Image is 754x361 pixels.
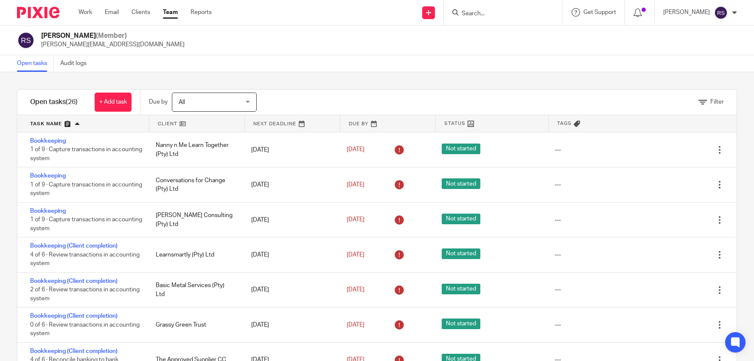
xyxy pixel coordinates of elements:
div: [PERSON_NAME] Consulting (Pty) Ltd [147,207,243,233]
div: [DATE] [243,176,338,193]
div: [DATE] [243,281,338,298]
span: [DATE] [347,147,364,153]
div: --- [555,321,561,329]
a: Open tasks [17,55,54,72]
a: + Add task [95,93,132,112]
div: [DATE] [243,316,338,333]
a: Bookkeeping (Client completion) [30,348,118,354]
div: Grassy Green Trust [147,316,243,333]
h1: Open tasks [30,98,78,107]
span: [DATE] [347,182,364,188]
a: Bookkeeping [30,173,66,179]
div: --- [555,180,561,189]
a: Bookkeeping [30,208,66,214]
a: Clients [132,8,150,17]
span: [DATE] [347,287,364,293]
a: Team [163,8,178,17]
span: Get Support [583,9,616,15]
p: Due by [149,98,168,106]
span: Tags [557,120,572,127]
a: Bookkeeping (Client completion) [30,278,118,284]
p: [PERSON_NAME] [663,8,710,17]
div: [DATE] [243,246,338,263]
div: [DATE] [243,212,338,228]
span: Status [444,120,465,127]
a: Bookkeeping [30,138,66,144]
span: Filter [710,99,724,105]
span: Not started [442,214,480,224]
a: Email [105,8,119,17]
span: 2 of 6 · Review transactions in accounting system [30,287,140,302]
span: 1 of 9 · Capture transactions in accounting system [30,147,142,162]
div: Learnsmartly (Pty) Ltd [147,246,243,263]
div: --- [555,285,561,294]
span: 1 of 9 · Capture transactions in accounting system [30,182,142,197]
span: [DATE] [347,252,364,258]
a: Bookkeeping (Client completion) [30,313,118,319]
span: Not started [442,178,480,189]
img: svg%3E [714,6,728,20]
a: Audit logs [60,55,93,72]
input: Search [461,10,537,18]
span: Not started [442,248,480,259]
p: [PERSON_NAME][EMAIL_ADDRESS][DOMAIN_NAME] [41,40,185,49]
img: Pixie [17,7,59,18]
span: 1 of 9 · Capture transactions in accounting system [30,217,142,232]
span: [DATE] [347,322,364,328]
div: Basic Metal Services (Pty) Ltd [147,277,243,303]
div: --- [555,216,561,224]
span: 0 of 6 · Review transactions in accounting system [30,322,140,337]
span: (Member) [96,32,127,39]
div: --- [555,251,561,259]
div: Conversations for Change (Pty) Ltd [147,172,243,198]
span: All [179,99,185,105]
a: Work [78,8,92,17]
div: Nanny n Me Learn Together (Pty) Ltd [147,137,243,163]
span: Not started [442,144,480,154]
span: (26) [66,99,78,105]
span: Not started [442,284,480,294]
div: [DATE] [243,141,338,158]
a: Bookkeeping (Client completion) [30,243,118,249]
span: Not started [442,319,480,329]
img: svg%3E [17,31,35,49]
a: Reports [191,8,212,17]
h2: [PERSON_NAME] [41,31,185,40]
span: [DATE] [347,217,364,223]
div: --- [555,146,561,154]
span: 4 of 6 · Review transactions in accounting system [30,252,140,267]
